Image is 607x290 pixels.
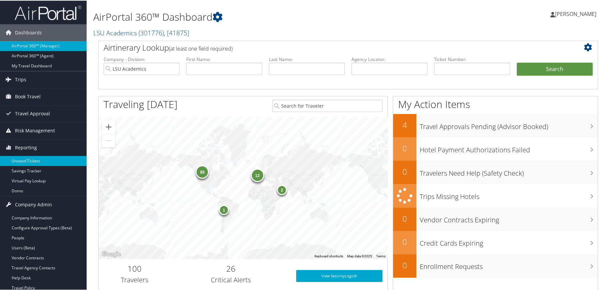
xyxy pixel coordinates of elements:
a: Terms (opens in new tab) [376,254,385,257]
a: 0Enrollment Requests [393,254,598,277]
span: , [ 41875 ] [164,28,189,37]
h2: 0 [393,165,416,177]
span: ( 301776 ) [139,28,164,37]
h3: Travelers [104,275,166,284]
h3: Vendor Contracts Expiring [420,211,598,224]
span: (at least one field required) [169,44,233,52]
span: [PERSON_NAME] [555,10,596,17]
a: View SecurityLogic® [296,269,382,281]
h2: 4 [393,119,416,130]
h3: Critical Alerts [176,275,286,284]
h2: 100 [104,262,166,274]
h2: 0 [393,212,416,224]
span: Trips [15,71,26,87]
label: Agency Locator: [351,55,427,62]
span: Reporting [15,139,37,155]
h1: My Action Items [393,97,598,111]
h1: Traveling [DATE] [104,97,178,111]
input: Search for Traveler [272,99,382,111]
button: Search [517,62,593,75]
img: airportal-logo.png [15,4,81,20]
button: Zoom in [102,120,115,133]
label: Ticket Number: [434,55,510,62]
span: Dashboards [15,24,42,40]
h3: Hotel Payment Authorizations Failed [420,141,598,154]
h3: Trips Missing Hotels [420,188,598,201]
span: Company Admin [15,196,52,212]
h3: Credit Cards Expiring [420,235,598,247]
h2: 26 [176,262,286,274]
label: Company - Division: [104,55,180,62]
h3: Travel Approvals Pending (Advisor Booked) [420,118,598,131]
div: 1 [219,204,229,214]
label: First Name: [186,55,262,62]
h1: AirPortal 360™ Dashboard [93,9,433,23]
div: 85 [196,165,209,178]
h3: Travelers Need Help (Safety Check) [420,165,598,177]
a: 0Travelers Need Help (Safety Check) [393,160,598,183]
button: Keyboard shortcuts [314,253,343,258]
span: Risk Management [15,122,55,138]
span: Map data ©2025 [347,254,372,257]
a: 0Credit Cards Expiring [393,230,598,254]
a: 0Hotel Payment Authorizations Failed [393,137,598,160]
img: Google [100,249,122,258]
a: 4Travel Approvals Pending (Advisor Booked) [393,113,598,137]
a: Open this area in Google Maps (opens a new window) [100,249,122,258]
h2: 0 [393,259,416,270]
a: [PERSON_NAME] [550,3,603,23]
a: LSU Academics [93,28,189,37]
div: 12 [251,168,264,181]
a: 0Vendor Contracts Expiring [393,207,598,230]
span: Travel Approval [15,105,50,121]
div: 2 [277,184,287,194]
label: Last Name: [269,55,345,62]
h2: 0 [393,142,416,153]
button: Zoom out [102,133,115,147]
h3: Enrollment Requests [420,258,598,271]
h2: Airtinerary Lookup [104,41,551,53]
span: Book Travel [15,88,41,104]
a: Trips Missing Hotels [393,183,598,207]
h2: 0 [393,236,416,247]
